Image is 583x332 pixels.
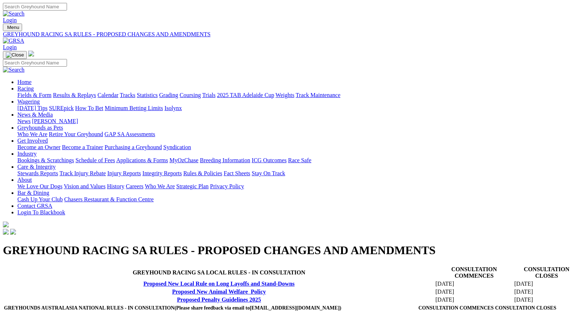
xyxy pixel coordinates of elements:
a: Strategic Plan [176,183,209,189]
img: GRSA [3,38,24,44]
a: Care & Integrity [17,164,56,170]
div: Racing [17,92,580,98]
a: Bookings & Scratchings [17,157,74,163]
a: 2025 TAB Adelaide Cup [217,92,274,98]
a: News & Media [17,112,53,118]
a: Become a Trainer [62,144,103,150]
a: GREYHOUND RACING SA RULES - PROPOSED CHANGES AND AMENDMENTS [3,31,580,38]
a: Login [3,17,17,23]
div: Industry [17,157,580,164]
td: [DATE] [435,296,513,303]
a: Race Safe [288,157,311,163]
input: Search [3,3,67,10]
a: Home [17,79,32,85]
td: [DATE] [514,296,579,303]
div: Bar & Dining [17,196,580,203]
h1: GREYHOUND RACING SA RULES - PROPOSED CHANGES AND AMENDMENTS [3,244,580,257]
a: Stewards Reports [17,170,58,176]
a: Coursing [180,92,201,98]
button: Toggle navigation [3,51,27,59]
div: Get Involved [17,144,580,151]
img: twitter.svg [10,229,16,235]
a: Fields & Form [17,92,51,98]
a: Contact GRSA [17,203,52,209]
span: (Please share feedback via email to [EMAIL_ADDRESS][DOMAIN_NAME] ) [175,305,341,311]
a: Stay On Track [252,170,285,176]
a: Bar & Dining [17,190,49,196]
img: Close [6,52,24,58]
a: Who We Are [145,183,175,189]
a: Schedule of Fees [75,157,115,163]
a: We Love Our Dogs [17,183,62,189]
a: Weights [276,92,294,98]
a: Cash Up Your Club [17,196,63,202]
a: Wagering [17,98,40,105]
button: Toggle navigation [3,24,22,31]
th: CONSULTATION CLOSES [495,305,557,311]
td: [DATE] [514,288,579,295]
a: Proposed New Animal Welfare Policy [172,289,266,295]
input: Search [3,59,67,67]
td: [DATE] [435,280,513,287]
img: Search [3,10,25,17]
a: [PERSON_NAME] [32,118,78,124]
a: Injury Reports [107,170,141,176]
th: CONSULTATION CLOSES [514,266,579,280]
a: Grading [159,92,178,98]
a: Statistics [137,92,158,98]
a: Syndication [163,144,191,150]
div: Care & Integrity [17,170,580,177]
a: Tracks [120,92,135,98]
a: Track Maintenance [296,92,340,98]
a: Applications & Forms [116,157,168,163]
td: [DATE] [435,288,513,295]
img: facebook.svg [3,229,9,235]
th: CONSULTATION COMMENCES [435,266,513,280]
a: SUREpick [49,105,74,111]
a: News [17,118,30,124]
a: Login To Blackbook [17,209,65,215]
a: Integrity Reports [142,170,182,176]
a: Who We Are [17,131,47,137]
a: Become an Owner [17,144,60,150]
a: ICG Outcomes [252,157,286,163]
a: Greyhounds as Pets [17,125,63,131]
a: Results & Replays [53,92,96,98]
a: Minimum Betting Limits [105,105,163,111]
a: Vision and Values [64,183,105,189]
a: Trials [202,92,215,98]
a: MyOzChase [169,157,198,163]
th: GREYHOUNDS AUSTRALASIA NATIONAL RULES - IN CONSULTATION [4,305,417,311]
a: Careers [126,183,143,189]
div: Wagering [17,105,580,112]
span: Menu [7,25,19,30]
a: Proposed New Local Rule on Long Layoffs and Stand-Downs [143,281,295,287]
a: GAP SA Assessments [105,131,155,137]
a: Calendar [97,92,118,98]
a: Login [3,44,17,50]
a: About [17,177,32,183]
th: CONSULTATION COMMENCES [418,305,494,311]
td: [DATE] [514,280,579,287]
img: Search [3,67,25,73]
a: Privacy Policy [210,183,244,189]
a: [DATE] Tips [17,105,47,111]
a: Fact Sheets [224,170,250,176]
th: GREYHOUND RACING SA LOCAL RULES - IN CONSULTATION [4,266,435,280]
a: Purchasing a Greyhound [105,144,162,150]
a: Retire Your Greyhound [49,131,103,137]
div: Greyhounds as Pets [17,131,580,138]
a: How To Bet [75,105,104,111]
img: logo-grsa-white.png [28,51,34,56]
div: News & Media [17,118,580,125]
a: Track Injury Rebate [59,170,106,176]
a: Get Involved [17,138,48,144]
a: History [107,183,124,189]
a: Breeding Information [200,157,250,163]
a: Racing [17,85,34,92]
a: Proposed Penalty Guidelines 2025 [177,297,261,303]
img: logo-grsa-white.png [3,222,9,227]
a: Rules & Policies [183,170,222,176]
a: Chasers Restaurant & Function Centre [64,196,154,202]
